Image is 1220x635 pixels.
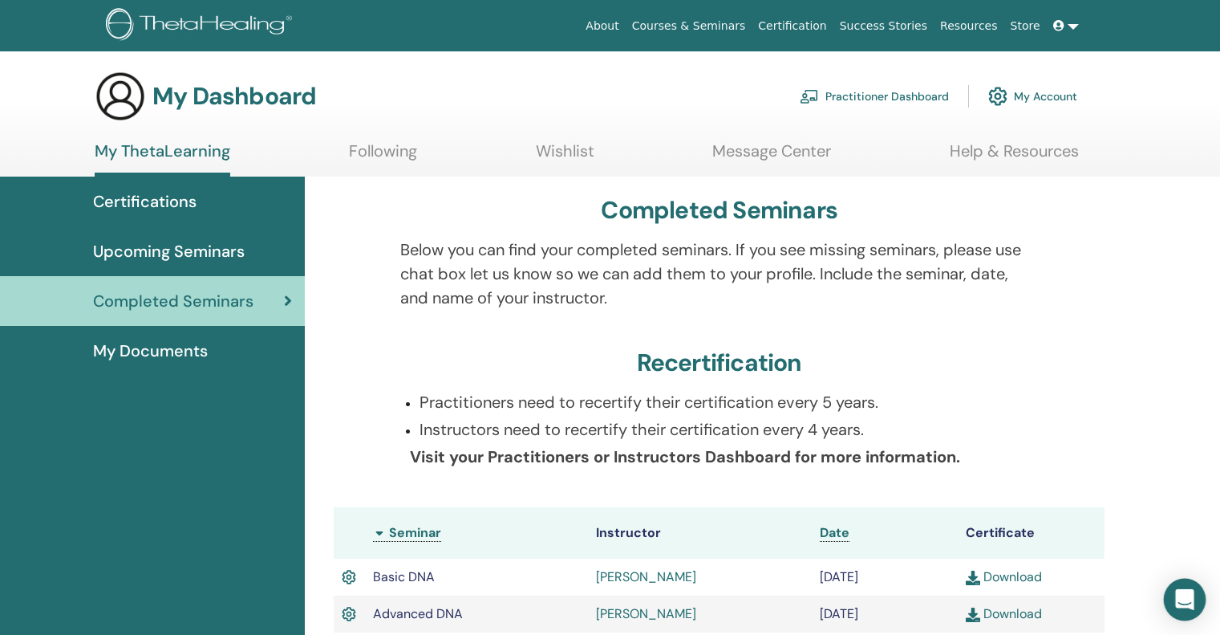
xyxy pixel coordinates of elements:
img: Active Certificate [342,567,356,588]
b: Visit your Practitioners or Instructors Dashboard for more information. [410,446,960,467]
span: My Documents [93,339,208,363]
span: Upcoming Seminars [93,239,245,263]
a: Date [820,524,849,542]
span: Certifications [93,189,197,214]
a: Store [1004,11,1047,41]
img: generic-user-icon.jpg [95,71,146,122]
a: Following [349,141,417,173]
img: logo.png [106,8,298,44]
td: [DATE] [812,596,959,633]
h3: Completed Seminars [601,196,837,225]
a: My ThetaLearning [95,141,230,177]
a: Practitioner Dashboard [800,79,949,114]
a: Certification [752,11,833,41]
span: Basic DNA [373,568,435,585]
p: Practitioners need to recertify their certification every 5 years. [420,390,1039,414]
a: Courses & Seminars [626,11,752,41]
a: Message Center [712,141,831,173]
a: Download [966,568,1042,585]
div: Open Intercom Messenger [1164,579,1206,621]
span: Advanced DNA [373,605,463,622]
p: Instructors need to recertify their certification every 4 years. [420,417,1039,442]
a: Wishlist [536,141,594,173]
a: My Account [988,79,1077,114]
img: cog.svg [988,83,1007,110]
a: [PERSON_NAME] [596,605,696,622]
h3: My Dashboard [152,82,316,111]
a: [PERSON_NAME] [596,568,696,585]
th: Certificate [958,507,1104,559]
td: [DATE] [812,559,959,596]
img: download.svg [966,608,980,622]
a: Help & Resources [950,141,1079,173]
a: Resources [934,11,1004,41]
img: download.svg [966,571,980,585]
img: chalkboard-teacher.svg [800,89,819,104]
img: Active Certificate [342,604,356,625]
h3: Recertification [637,348,802,377]
a: Success Stories [833,11,934,41]
span: Completed Seminars [93,289,253,313]
a: Download [966,605,1042,622]
p: Below you can find your completed seminars. If you see missing seminars, please use chat box let ... [400,238,1039,310]
th: Instructor [588,507,812,559]
a: About [579,11,625,41]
